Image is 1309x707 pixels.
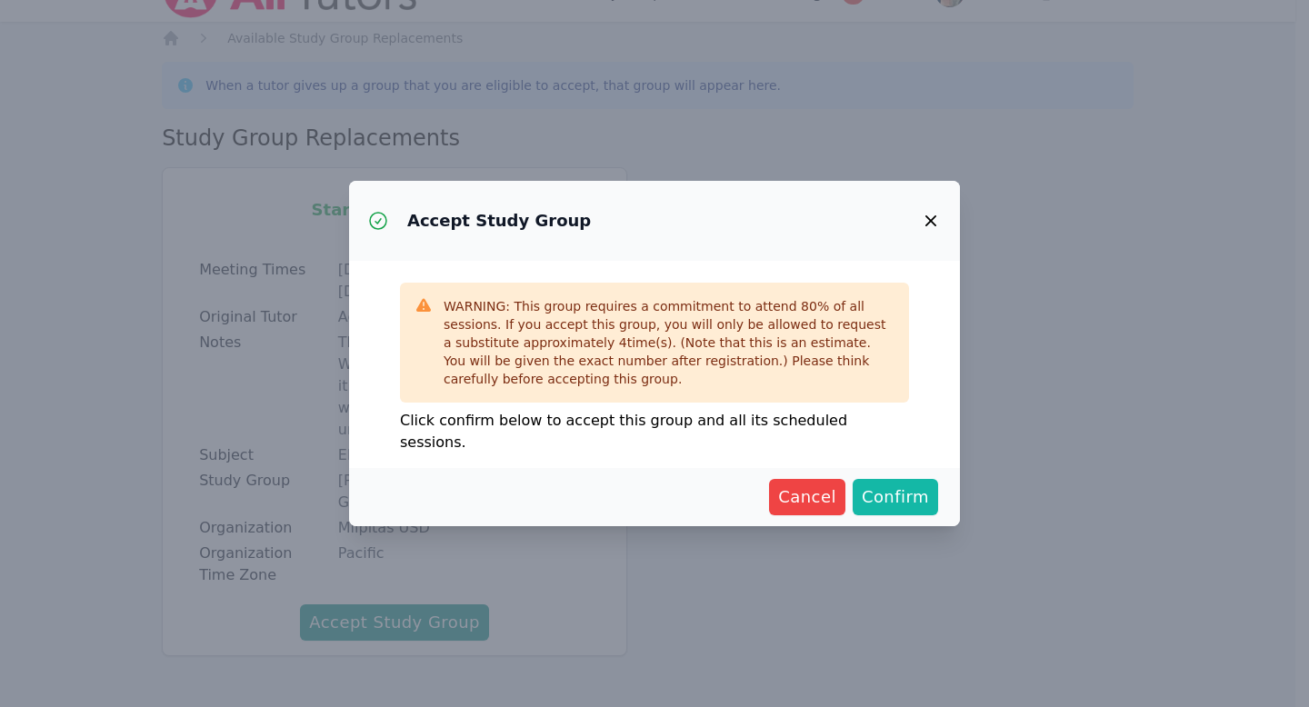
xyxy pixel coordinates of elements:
p: Click confirm below to accept this group and all its scheduled sessions. [400,410,909,453]
div: WARNING: This group requires a commitment to attend 80 % of all sessions. If you accept this grou... [444,297,894,388]
span: Cancel [778,484,836,510]
button: Confirm [853,479,938,515]
span: Confirm [862,484,929,510]
h3: Accept Study Group [407,210,591,232]
button: Cancel [769,479,845,515]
